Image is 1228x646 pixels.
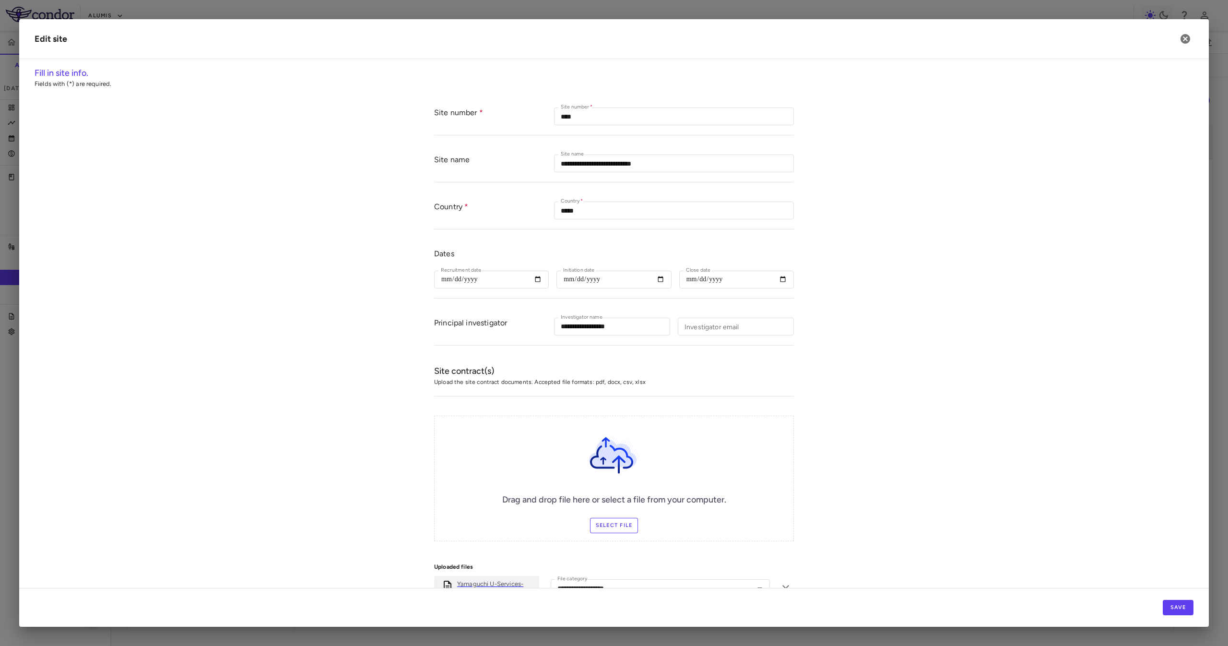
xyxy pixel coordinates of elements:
p: Uploaded files [434,562,794,571]
div: Site name [434,155,554,172]
div: Edit site [35,33,67,46]
label: Select file [590,518,638,533]
label: File category [557,575,587,583]
p: Fields with (*) are required. [35,80,1193,88]
div: Country [434,202,554,219]
a: Yamaguchi U-Services-001-018-[DATE]-FE.pdf [457,580,535,597]
label: Recruitment date [441,266,481,275]
label: Investigator name [561,313,602,322]
button: Remove [778,580,794,597]
label: Site name [561,150,584,158]
label: Initiation date [563,266,594,275]
h6: Site contract(s) [434,365,794,378]
h6: Drag and drop file here or select a file from your computer. [502,493,726,506]
button: Open [753,582,767,595]
div: Dates [434,249,794,259]
h6: Fill in site info. [35,67,1193,80]
button: Save [1163,600,1193,615]
div: Site number [434,108,554,125]
label: Close date [686,266,710,275]
div: Principal investigator [434,318,554,335]
p: Yamaguchi U-Services-001-018-23Jul2025-FE.pdf [457,580,535,597]
label: Country [561,197,583,205]
span: Upload the site contract documents. Accepted file formats: pdf, docx, csv, xlsx [434,378,794,386]
label: Site number [561,103,593,111]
